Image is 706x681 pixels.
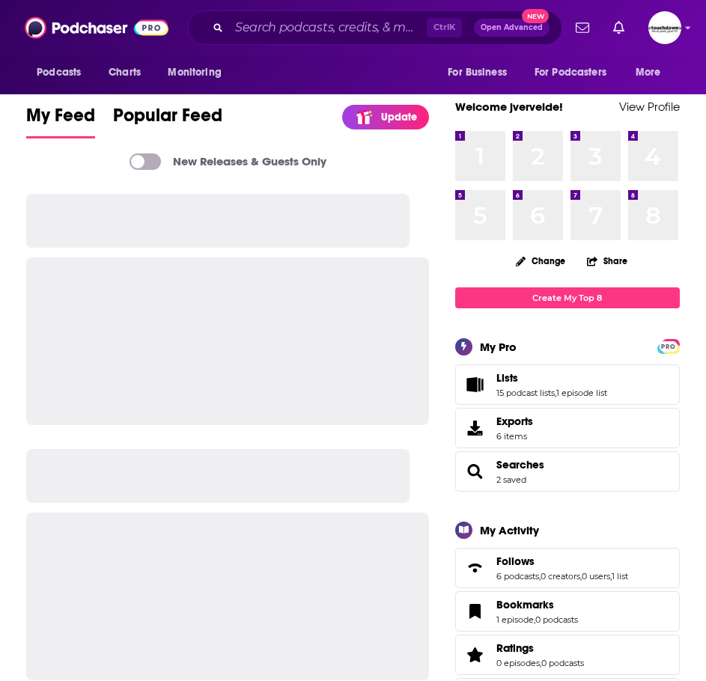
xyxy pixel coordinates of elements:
a: Bookmarks [496,598,578,611]
p: Update [381,111,417,123]
a: Create My Top 8 [455,287,680,308]
span: Open Advanced [481,24,543,31]
span: Popular Feed [113,104,222,135]
a: New Releases & Guests Only [130,153,326,170]
div: My Pro [480,340,517,354]
a: 1 episode list [556,388,607,398]
a: 15 podcast lists [496,388,555,398]
span: Follows [496,555,535,568]
a: 0 creators [541,571,580,581]
span: Follows [455,548,680,588]
button: Change [507,251,574,270]
a: Exports [455,408,680,448]
span: , [540,658,541,668]
button: open menu [26,58,100,87]
div: Search podcasts, credits, & more... [188,10,562,45]
a: Searches [460,461,490,482]
button: open menu [525,58,628,87]
a: 0 podcasts [535,614,578,625]
span: Logged in as jvervelde [648,11,681,44]
span: , [534,614,535,625]
span: 6 items [496,431,533,442]
a: Bookmarks [460,601,490,622]
span: Monitoring [168,62,221,83]
span: , [610,571,612,581]
a: Welcome jvervelde! [455,100,563,114]
a: My Feed [26,104,95,138]
a: Lists [496,371,607,385]
a: Charts [99,58,150,87]
span: , [555,388,556,398]
a: 1 episode [496,614,534,625]
a: 0 episodes [496,658,540,668]
button: Share [586,246,628,275]
a: Ratings [460,644,490,665]
span: Lists [496,371,518,385]
span: New [522,9,549,23]
a: Show notifications dropdown [607,15,630,40]
a: Update [342,105,429,129]
a: Searches [496,458,544,471]
a: Ratings [496,641,584,655]
span: Ratings [455,635,680,675]
span: My Feed [26,104,95,135]
a: 6 podcasts [496,571,539,581]
span: Lists [455,364,680,405]
span: Bookmarks [496,598,554,611]
span: Charts [109,62,141,83]
span: Podcasts [37,62,81,83]
a: PRO [660,340,678,351]
a: Popular Feed [113,104,222,138]
span: For Podcasters [535,62,606,83]
span: More [636,62,661,83]
span: Searches [455,451,680,492]
button: Open AdvancedNew [474,19,550,37]
button: open menu [625,58,680,87]
input: Search podcasts, credits, & more... [229,16,427,40]
a: 1 list [612,571,628,581]
span: For Business [448,62,507,83]
span: Ratings [496,641,534,655]
a: 2 saved [496,474,526,485]
a: Follows [460,558,490,578]
span: PRO [660,341,678,352]
span: Exports [496,415,533,428]
a: Show notifications dropdown [570,15,595,40]
a: Follows [496,555,628,568]
span: Ctrl K [427,18,462,37]
a: Lists [460,374,490,395]
span: Exports [460,418,490,439]
span: , [580,571,582,581]
img: User Profile [648,11,681,44]
a: 0 podcasts [541,658,584,668]
a: 0 users [582,571,610,581]
span: , [539,571,541,581]
img: Podchaser - Follow, Share and Rate Podcasts [25,13,168,42]
button: open menu [157,58,240,87]
button: open menu [437,58,526,87]
span: Bookmarks [455,591,680,632]
button: Show profile menu [648,11,681,44]
div: My Activity [480,523,539,537]
a: View Profile [619,100,680,114]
